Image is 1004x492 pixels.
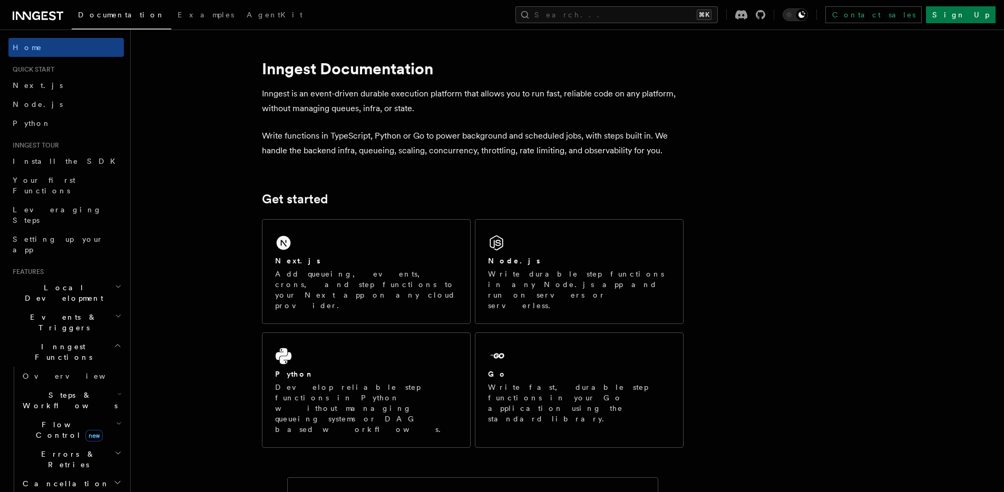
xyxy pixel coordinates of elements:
[13,100,63,109] span: Node.js
[8,278,124,308] button: Local Development
[18,445,124,474] button: Errors & Retries
[262,219,471,324] a: Next.jsAdd queueing, events, crons, and step functions to your Next app on any cloud provider.
[488,269,670,311] p: Write durable step functions in any Node.js app and run on servers or serverless.
[240,3,309,28] a: AgentKit
[825,6,922,23] a: Contact sales
[262,192,328,206] a: Get started
[262,86,684,116] p: Inngest is an event-driven durable execution platform that allows you to run fast, reliable code ...
[515,6,718,23] button: Search...⌘K
[78,11,165,19] span: Documentation
[13,205,102,224] span: Leveraging Steps
[8,268,44,276] span: Features
[8,312,115,333] span: Events & Triggers
[8,65,54,74] span: Quick start
[13,119,51,127] span: Python
[488,369,507,379] h2: Go
[697,9,711,20] kbd: ⌘K
[475,219,684,324] a: Node.jsWrite durable step functions in any Node.js app and run on servers or serverless.
[475,332,684,448] a: GoWrite fast, durable step functions in your Go application using the standard library.
[275,382,457,435] p: Develop reliable step functions in Python without managing queueing systems or DAG based workflows.
[8,337,124,367] button: Inngest Functions
[13,235,103,254] span: Setting up your app
[18,415,124,445] button: Flow Controlnew
[783,8,808,21] button: Toggle dark mode
[488,255,540,266] h2: Node.js
[18,449,114,470] span: Errors & Retries
[72,3,171,29] a: Documentation
[85,430,103,441] span: new
[8,171,124,200] a: Your first Functions
[8,200,124,230] a: Leveraging Steps
[262,129,684,158] p: Write functions in TypeScript, Python or Go to power background and scheduled jobs, with steps bu...
[488,382,670,424] p: Write fast, durable step functions in your Go application using the standard library.
[275,369,314,379] h2: Python
[8,152,124,171] a: Install the SDK
[8,114,124,133] a: Python
[23,372,131,380] span: Overview
[247,11,303,19] span: AgentKit
[18,386,124,415] button: Steps & Workflows
[8,282,115,303] span: Local Development
[18,390,118,411] span: Steps & Workflows
[262,332,471,448] a: PythonDevelop reliable step functions in Python without managing queueing systems or DAG based wo...
[18,478,110,489] span: Cancellation
[18,419,116,440] span: Flow Control
[275,269,457,311] p: Add queueing, events, crons, and step functions to your Next app on any cloud provider.
[275,255,320,266] h2: Next.js
[8,76,124,95] a: Next.js
[8,141,59,150] span: Inngest tour
[171,3,240,28] a: Examples
[13,81,63,90] span: Next.js
[8,38,124,57] a: Home
[8,341,114,362] span: Inngest Functions
[8,230,124,259] a: Setting up your app
[18,367,124,386] a: Overview
[8,308,124,337] button: Events & Triggers
[8,95,124,114] a: Node.js
[13,176,75,195] span: Your first Functions
[13,42,42,53] span: Home
[262,59,684,78] h1: Inngest Documentation
[13,157,122,165] span: Install the SDK
[926,6,996,23] a: Sign Up
[178,11,234,19] span: Examples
